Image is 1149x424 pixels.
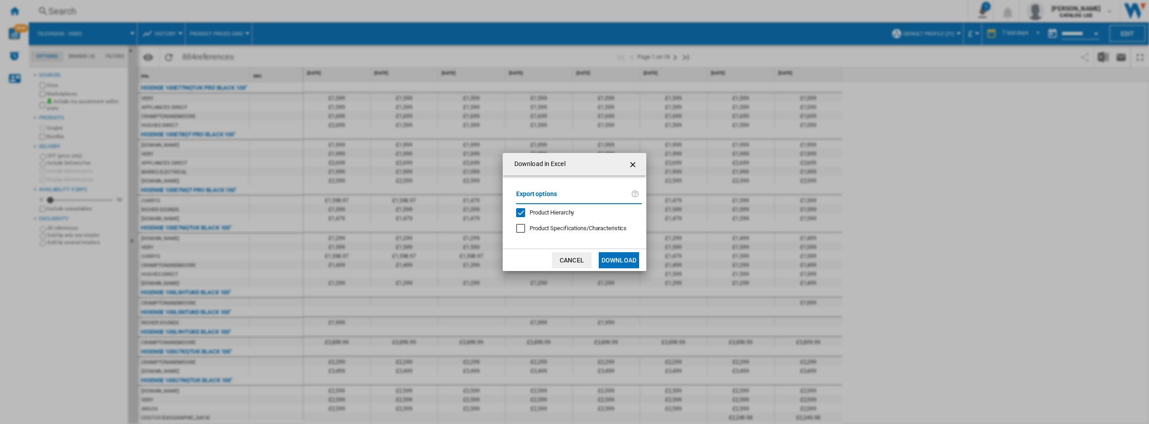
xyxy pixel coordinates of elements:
md-checkbox: Product Hierarchy [516,209,635,217]
button: Cancel [552,252,592,268]
button: Download [599,252,639,268]
h4: Download in Excel [510,160,566,169]
ng-md-icon: getI18NText('BUTTONS.CLOSE_DIALOG') [628,159,639,170]
md-dialog: {{::getI18NText('REPORTS.ACTION_BAR.EXCEL')}} {{::getI18NText('REPORTS.EXPORT.TITLE')}} ... [503,153,646,271]
button: getI18NText('BUTTONS.CLOSE_DIALOG') [625,155,643,173]
div: Only applies to Category View [530,224,627,232]
span: Product Specifications/Characteristics [530,225,627,232]
span: Product Hierarchy [530,209,574,216]
label: Export options [516,189,631,205]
